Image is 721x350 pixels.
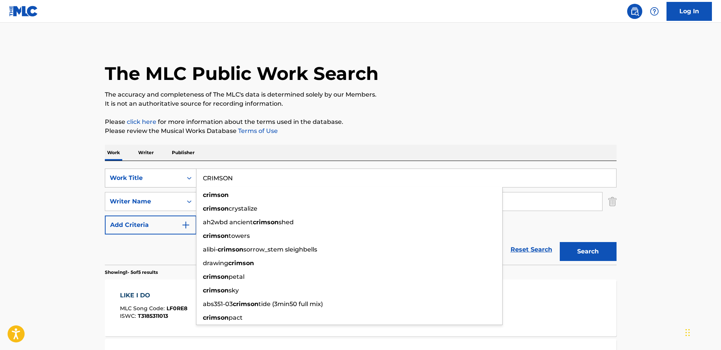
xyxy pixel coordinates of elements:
[110,197,178,206] div: Writer Name
[170,145,197,161] p: Publisher
[167,305,187,312] span: LF0RE8
[203,232,229,239] strong: crimson
[105,269,158,276] p: Showing 1 - 5 of 5 results
[560,242,617,261] button: Search
[105,117,617,127] p: Please for more information about the terms used in the database.
[218,246,243,253] strong: crimson
[229,205,257,212] span: crystalize
[136,145,156,161] p: Writer
[203,300,233,308] span: abs351-03
[105,145,122,161] p: Work
[138,312,168,319] span: T3185311013
[203,287,229,294] strong: crimson
[105,280,617,336] a: LIKE I DOMLC Song Code:LF0RE8ISWC:T3185311013Writers (1)[PERSON_NAME]Recording Artists (103)[PERS...
[608,192,617,211] img: Delete Criterion
[203,314,229,321] strong: crimson
[650,7,659,16] img: help
[105,62,378,85] h1: The MLC Public Work Search
[105,90,617,99] p: The accuracy and completeness of The MLC's data is determined solely by our Members.
[683,314,721,350] iframe: Chat Widget
[203,246,218,253] span: alibi-
[203,273,229,280] strong: crimson
[203,259,228,267] span: drawing
[259,300,323,308] span: tide (3min50 full mix)
[203,205,229,212] strong: crimson
[9,6,38,17] img: MLC Logo
[233,300,259,308] strong: crimson
[127,118,156,125] a: click here
[181,220,190,230] img: 9d2ae6d4665cec9f34b9.svg
[105,127,617,136] p: Please review the Musical Works Database
[647,4,662,19] div: Help
[253,219,279,226] strong: crimson
[237,127,278,134] a: Terms of Use
[507,241,556,258] a: Reset Search
[105,169,617,265] form: Search Form
[203,219,253,226] span: ah2wbd ancient
[243,246,317,253] span: sorrow_stem sleighbells
[685,321,690,344] div: Drag
[110,173,178,183] div: Work Title
[229,314,243,321] span: pact
[120,312,138,319] span: ISWC :
[120,305,167,312] span: MLC Song Code :
[229,232,250,239] span: towers
[105,216,196,234] button: Add Criteria
[203,191,229,198] strong: crimson
[228,259,254,267] strong: crimson
[105,99,617,108] p: It is not an authoritative source for recording information.
[229,287,239,294] span: sky
[120,291,187,300] div: LIKE I DO
[630,7,639,16] img: search
[229,273,244,280] span: petal
[279,219,294,226] span: shed
[666,2,712,21] a: Log In
[627,4,642,19] a: Public Search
